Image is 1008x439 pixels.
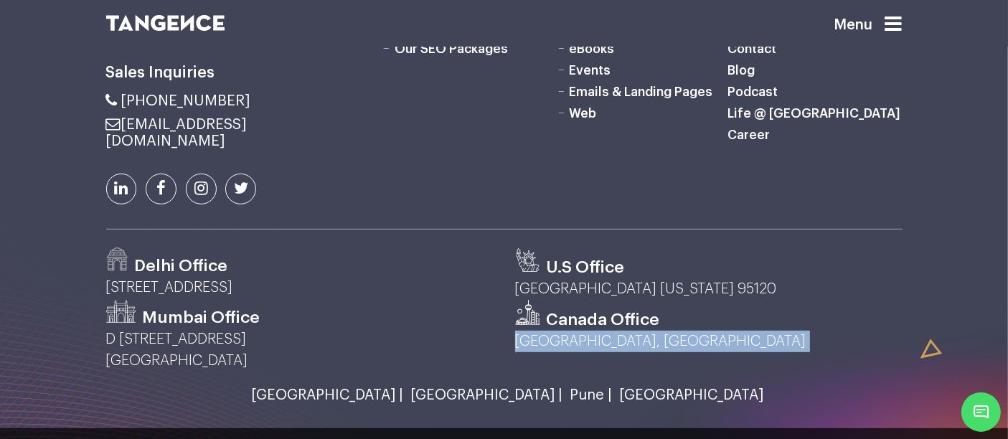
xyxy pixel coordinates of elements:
[106,277,494,298] p: [STREET_ADDRESS]
[106,329,494,372] p: D [STREET_ADDRESS] [GEOGRAPHIC_DATA]
[613,387,764,403] a: [GEOGRAPHIC_DATA]
[143,307,260,329] h3: Mumbai Office
[569,107,596,120] a: Web
[563,387,613,403] a: Pune |
[121,93,251,108] span: [PHONE_NUMBER]
[727,64,755,77] a: Blog
[515,247,540,273] img: us.svg
[727,107,900,120] a: Life @ [GEOGRAPHIC_DATA]
[245,387,404,403] a: [GEOGRAPHIC_DATA] |
[106,15,225,31] img: logo SVG
[135,255,228,277] h3: Delhi Office
[515,300,540,325] img: canada.svg
[106,300,136,323] img: Path-530.png
[961,392,1001,432] span: Chat Widget
[727,42,776,55] a: Contact
[395,42,508,55] a: Our SEO Packages
[727,85,778,98] a: Podcast
[515,278,903,300] p: [GEOGRAPHIC_DATA] [US_STATE] 95120
[727,128,770,141] a: Career
[515,331,903,352] p: [GEOGRAPHIC_DATA], [GEOGRAPHIC_DATA]
[106,117,248,148] a: [EMAIL_ADDRESS][DOMAIN_NAME]
[547,309,660,331] h3: Canada Office
[547,257,625,278] h3: U.S Office
[404,387,563,403] a: [GEOGRAPHIC_DATA] |
[106,60,357,85] h6: Sales Inquiries
[569,42,614,55] a: eBooks
[569,85,712,98] a: Emails & Landing Pages
[106,93,251,108] a: [PHONE_NUMBER]
[569,64,611,77] a: Events
[106,247,128,271] img: Path-529.png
